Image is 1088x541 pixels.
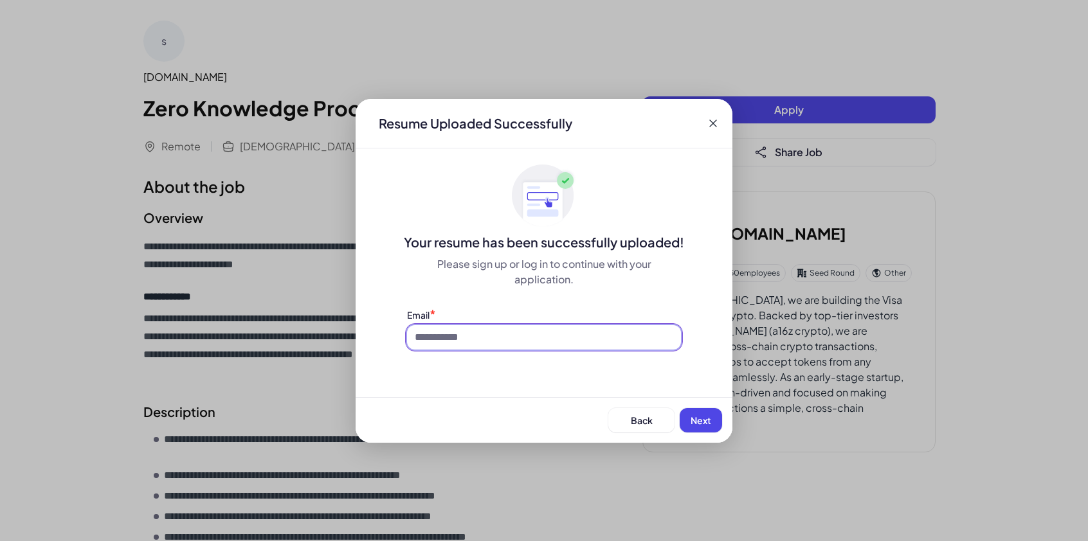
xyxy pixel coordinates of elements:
label: Email [407,309,430,321]
span: Next [691,414,711,426]
img: ApplyedMaskGroup3.svg [512,164,576,228]
button: Back [608,408,675,432]
div: Resume Uploaded Successfully [368,114,583,132]
span: Back [631,414,653,426]
div: Please sign up or log in to continue with your application. [407,256,681,287]
div: Your resume has been successfully uploaded! [356,233,732,251]
button: Next [680,408,722,432]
